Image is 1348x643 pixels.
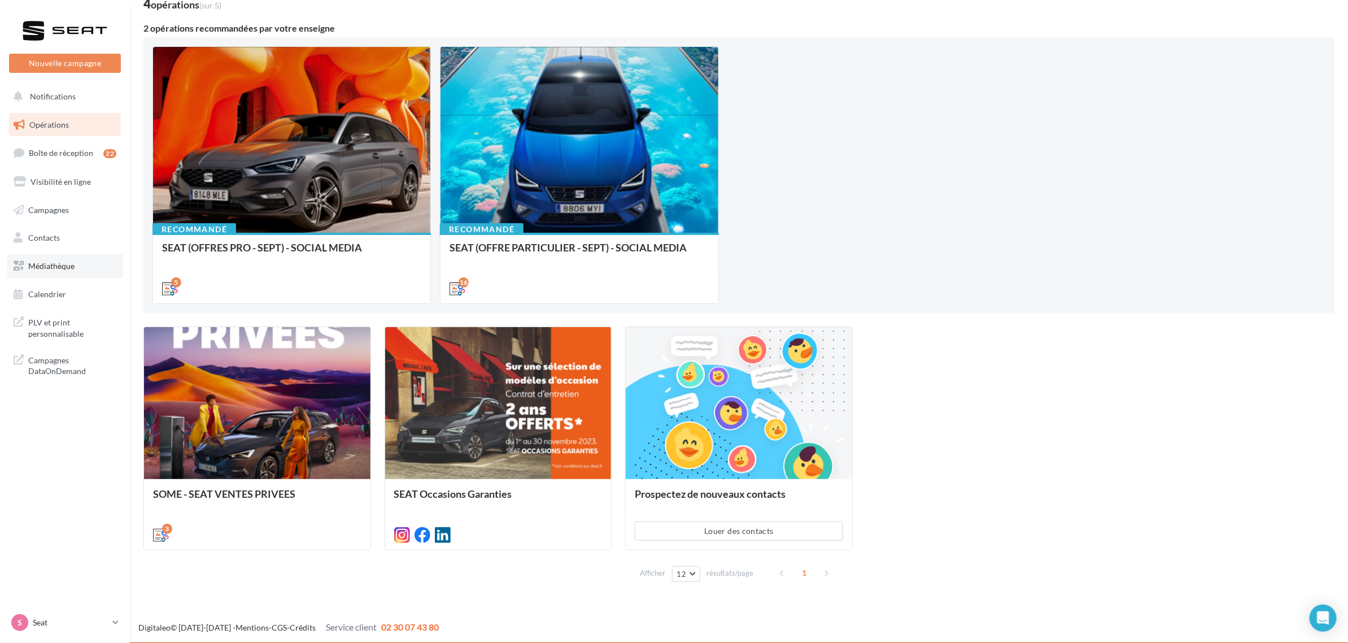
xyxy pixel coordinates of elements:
[171,277,181,288] div: 5
[7,254,123,278] a: Médiathèque
[28,289,66,299] span: Calendrier
[153,488,361,511] div: SOME - SEAT VENTES PRIVEES
[394,488,603,511] div: SEAT Occasions Garanties
[381,622,439,632] span: 02 30 07 43 80
[162,524,172,534] div: 3
[7,283,123,306] a: Calendrier
[7,170,123,194] a: Visibilité en ligne
[28,233,60,242] span: Contacts
[33,617,108,628] p: Seat
[138,623,439,632] span: © [DATE]-[DATE] - - -
[29,148,93,158] span: Boîte de réception
[290,623,316,632] a: Crédits
[459,277,469,288] div: 16
[9,612,121,633] a: S Seat
[672,566,701,582] button: 12
[103,149,116,158] div: 22
[7,310,123,344] a: PLV et print personnalisable
[7,113,123,137] a: Opérations
[138,623,171,632] a: Digitaleo
[706,568,753,579] span: résultats/page
[28,261,75,271] span: Médiathèque
[677,570,687,579] span: 12
[235,623,269,632] a: Mentions
[450,242,709,264] div: SEAT (OFFRE PARTICULIER - SEPT) - SOCIAL MEDIA
[7,198,123,222] a: Campagnes
[162,242,421,264] div: SEAT (OFFRES PRO - SEPT) - SOCIAL MEDIA
[28,315,116,339] span: PLV et print personnalisable
[9,54,121,73] button: Nouvelle campagne
[795,564,813,582] span: 1
[7,141,123,165] a: Boîte de réception22
[272,623,287,632] a: CGS
[29,120,69,129] span: Opérations
[7,85,119,108] button: Notifications
[152,223,236,236] div: Recommandé
[326,622,377,632] span: Service client
[1310,605,1337,632] div: Open Intercom Messenger
[28,353,116,377] span: Campagnes DataOnDemand
[199,1,221,10] span: (sur 5)
[635,488,843,511] div: Prospectez de nouveaux contacts
[143,24,1334,33] div: 2 opérations recommandées par votre enseigne
[18,617,22,628] span: S
[7,226,123,250] a: Contacts
[7,348,123,381] a: Campagnes DataOnDemand
[30,92,76,101] span: Notifications
[635,522,843,541] button: Louer des contacts
[30,177,91,186] span: Visibilité en ligne
[28,205,69,214] span: Campagnes
[440,223,524,236] div: Recommandé
[640,568,666,579] span: Afficher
